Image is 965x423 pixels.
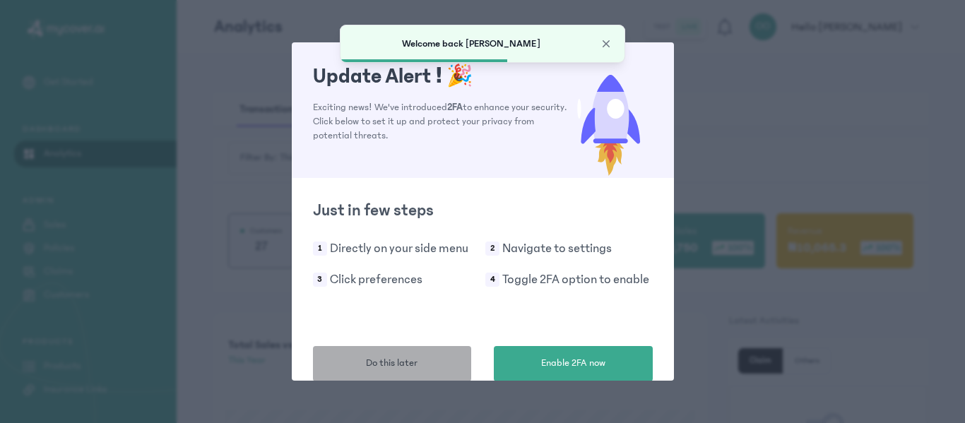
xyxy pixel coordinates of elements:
[502,270,649,290] p: Toggle 2FA option to enable
[502,239,612,258] p: Navigate to settings
[485,273,499,287] span: 4
[599,37,613,51] button: Close
[366,356,418,371] span: Do this later
[313,242,327,256] span: 1
[541,356,605,371] span: Enable 2FA now
[313,100,568,143] p: Exciting news! We've introduced to enhance your security. Click below to set it up and protect yo...
[313,346,472,381] button: Do this later
[313,199,653,222] h2: Just in few steps
[330,239,468,258] p: Directly on your side menu
[313,273,327,287] span: 3
[494,346,653,381] button: Enable 2FA now
[330,270,422,290] p: Click preferences
[313,64,568,89] h1: Update Alert !
[485,242,499,256] span: 2
[447,102,463,113] span: 2FA
[402,38,540,49] span: Welcome back [PERSON_NAME]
